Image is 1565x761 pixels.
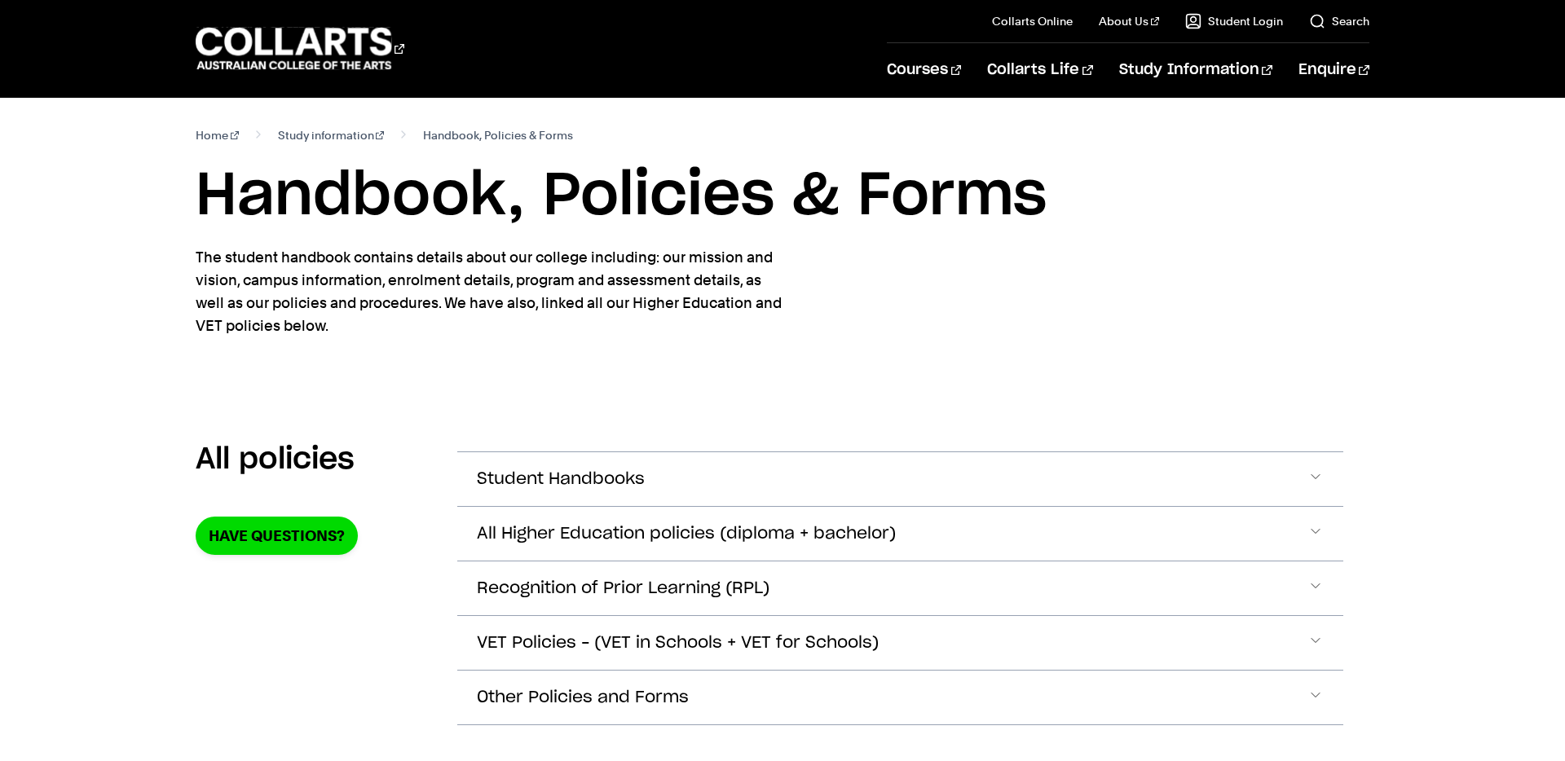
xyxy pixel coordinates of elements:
[477,634,879,653] span: VET Policies – (VET in Schools + VET for Schools)
[457,616,1343,670] button: VET Policies – (VET in Schools + VET for Schools)
[992,13,1073,29] a: Collarts Online
[457,452,1343,506] button: Student Handbooks
[196,124,239,147] a: Home
[423,124,573,147] span: Handbook, Policies & Forms
[477,688,689,707] span: Other Policies and Forms
[1099,13,1159,29] a: About Us
[196,246,791,337] p: The student handbook contains details about our college including: our mission and vision, campus...
[1119,43,1272,97] a: Study Information
[196,517,358,555] a: Have Questions?
[1185,13,1283,29] a: Student Login
[457,507,1343,561] button: All Higher Education policies (diploma + bachelor)
[457,561,1343,615] button: Recognition of Prior Learning (RPL)
[477,470,645,489] span: Student Handbooks
[278,124,385,147] a: Study information
[196,25,404,72] div: Go to homepage
[477,579,769,598] span: Recognition of Prior Learning (RPL)
[196,442,355,477] h2: All policies
[1309,13,1369,29] a: Search
[457,671,1343,724] button: Other Policies and Forms
[1298,43,1369,97] a: Enquire
[477,525,896,543] span: All Higher Education policies (diploma + bachelor)
[987,43,1092,97] a: Collarts Life
[887,43,961,97] a: Courses
[196,160,1369,233] h1: Handbook, Policies & Forms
